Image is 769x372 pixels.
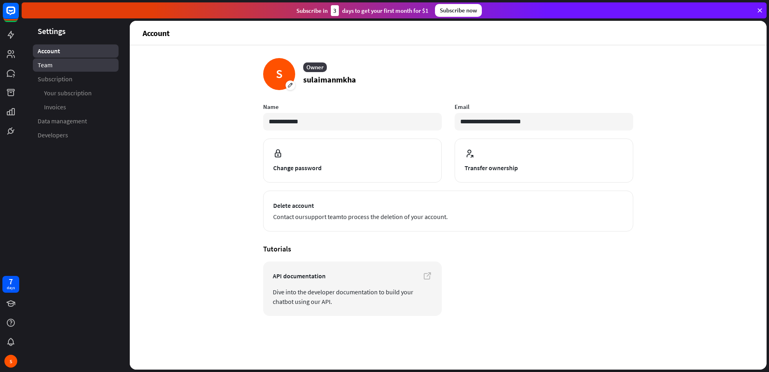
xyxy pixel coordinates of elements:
[455,103,633,111] label: Email
[38,61,52,69] span: Team
[263,191,633,231] button: Delete account Contact oursupport teamto process the deletion of your account.
[38,75,72,83] span: Subscription
[273,212,623,221] span: Contact our to process the deletion of your account.
[130,21,767,45] header: Account
[296,5,429,16] div: Subscribe in days to get your first month for $1
[263,58,295,90] div: S
[44,103,66,111] span: Invoices
[38,47,60,55] span: Account
[303,74,356,86] p: sulaimanmkha
[33,86,119,100] a: Your subscription
[33,101,119,114] a: Invoices
[33,72,119,86] a: Subscription
[38,131,68,139] span: Developers
[273,271,432,281] span: API documentation
[9,278,13,285] div: 7
[263,103,442,111] label: Name
[273,287,432,306] span: Dive into the developer documentation to build your chatbot using our API.
[465,163,623,173] span: Transfer ownership
[263,244,633,253] h4: Tutorials
[7,285,15,291] div: days
[435,4,482,17] div: Subscribe now
[38,117,87,125] span: Data management
[33,58,119,72] a: Team
[2,276,19,293] a: 7 days
[33,115,119,128] a: Data management
[44,89,92,97] span: Your subscription
[22,26,130,36] header: Settings
[331,5,339,16] div: 3
[4,355,17,368] div: S
[273,163,432,173] span: Change password
[263,139,442,183] button: Change password
[305,213,341,221] a: support team
[33,129,119,142] a: Developers
[273,201,623,210] span: Delete account
[455,139,633,183] button: Transfer ownership
[6,3,30,27] button: Open LiveChat chat widget
[263,261,442,316] a: API documentation Dive into the developer documentation to build your chatbot using our API.
[303,62,327,72] div: Owner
